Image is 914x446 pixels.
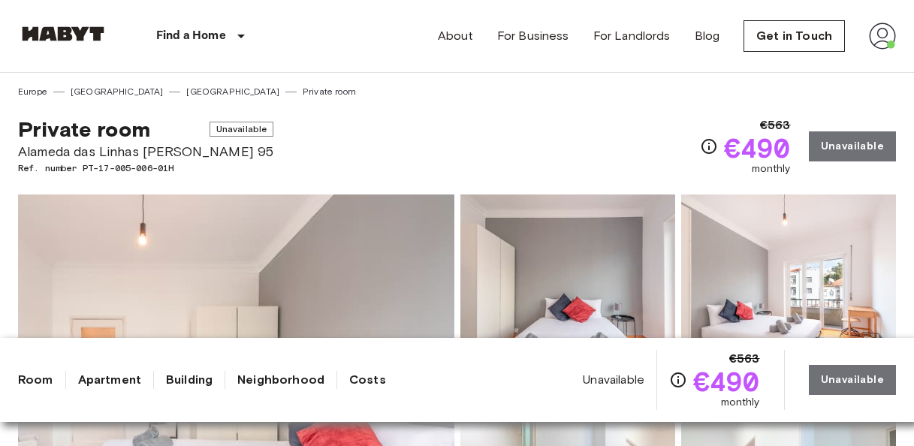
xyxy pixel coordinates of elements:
[583,372,644,388] span: Unavailable
[18,371,53,389] a: Room
[349,371,386,389] a: Costs
[166,371,213,389] a: Building
[78,371,141,389] a: Apartment
[724,134,791,161] span: €490
[869,23,896,50] img: avatar
[497,27,569,45] a: For Business
[186,85,279,98] a: [GEOGRAPHIC_DATA]
[693,368,760,395] span: €490
[695,27,720,45] a: Blog
[460,194,675,391] img: Picture of unit PT-17-005-006-01H
[237,371,324,389] a: Neighborhood
[593,27,671,45] a: For Landlords
[760,116,791,134] span: €563
[438,27,473,45] a: About
[18,26,108,41] img: Habyt
[18,116,150,142] span: Private room
[721,395,760,410] span: monthly
[681,194,896,391] img: Picture of unit PT-17-005-006-01H
[744,20,845,52] a: Get in Touch
[18,161,273,175] span: Ref. number PT-17-005-006-01H
[303,85,356,98] a: Private room
[669,371,687,389] svg: Check cost overview for full price breakdown. Please note that discounts apply to new joiners onl...
[156,27,226,45] p: Find a Home
[210,122,274,137] span: Unavailable
[18,142,273,161] span: Alameda das Linhas [PERSON_NAME] 95
[729,350,760,368] span: €563
[18,85,47,98] a: Europe
[71,85,164,98] a: [GEOGRAPHIC_DATA]
[752,161,791,176] span: monthly
[700,137,718,155] svg: Check cost overview for full price breakdown. Please note that discounts apply to new joiners onl...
